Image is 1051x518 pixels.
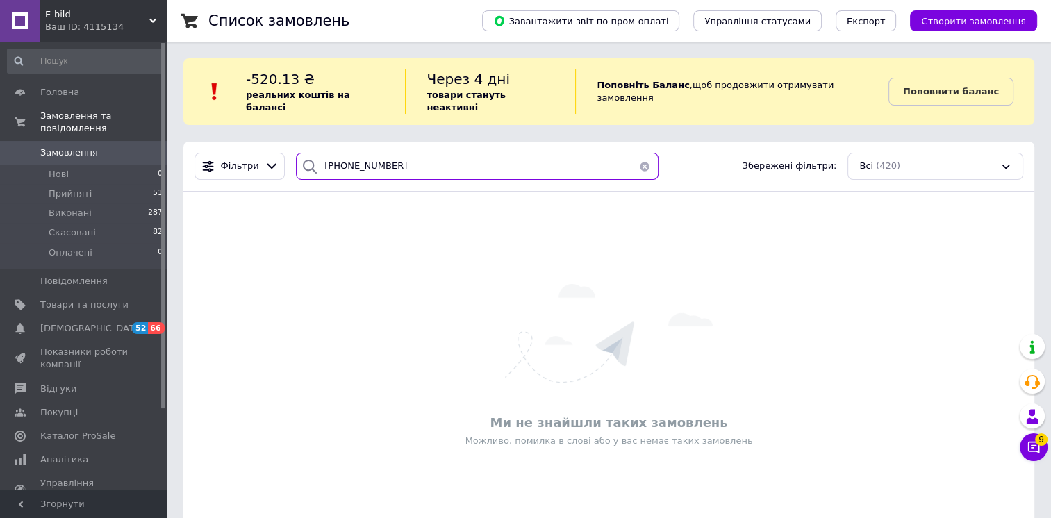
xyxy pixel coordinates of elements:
span: Аналітика [40,453,88,466]
span: Збережені фільтри: [742,160,836,173]
span: Товари та послуги [40,299,129,311]
img: Нічого не знайдено [505,284,713,383]
span: 66 [148,322,164,334]
button: Створити замовлення [910,10,1037,31]
span: Повідомлення [40,275,108,287]
a: Поповнити баланс [888,78,1013,106]
span: 82 [153,226,163,239]
span: 0 [158,247,163,259]
img: :exclamation: [204,81,225,102]
span: 287 [148,207,163,219]
button: Завантажити звіт по пром-оплаті [482,10,679,31]
span: Фільтри [221,160,259,173]
span: Прийняті [49,187,92,200]
span: E-bild [45,8,149,21]
span: 0 [158,168,163,181]
span: Створити замовлення [921,16,1026,26]
span: 51 [153,187,163,200]
span: Виконані [49,207,92,219]
input: Пошук за номером замовлення, ПІБ покупця, номером телефону, Email, номером накладної [296,153,658,180]
span: Головна [40,86,79,99]
b: Поповніть Баланс [597,80,689,90]
div: Ваш ID: 4115134 [45,21,167,33]
span: Показники роботи компанії [40,346,129,371]
span: Всі [859,160,873,173]
span: [DEMOGRAPHIC_DATA] [40,322,143,335]
span: 52 [132,322,148,334]
span: Через 4 дні [427,71,510,87]
span: Замовлення та повідомлення [40,110,167,135]
span: Експорт [847,16,886,26]
input: Пошук [7,49,164,74]
span: Замовлення [40,147,98,159]
b: Поповнити баланс [903,86,999,97]
button: Чат з покупцем9 [1020,433,1048,461]
b: реальних коштів на балансі [246,90,350,112]
button: Управління статусами [693,10,822,31]
span: Управління статусами [704,16,811,26]
span: Оплачені [49,247,92,259]
span: Покупці [40,406,78,419]
span: -520.13 ₴ [246,71,315,87]
button: Очистить [631,153,659,180]
span: Скасовані [49,226,96,239]
span: Завантажити звіт по пром-оплаті [493,15,668,27]
span: 9 [1035,429,1048,442]
h1: Список замовлень [208,12,349,29]
div: Ми не знайшли таких замовлень [190,414,1027,431]
button: Експорт [836,10,897,31]
span: Відгуки [40,383,76,395]
a: Створити замовлення [896,15,1037,26]
div: , щоб продовжити отримувати замовлення [575,69,888,114]
b: товари стануть неактивні [427,90,506,112]
div: Можливо, помилка в слові або у вас немає таких замовлень [190,435,1027,447]
span: Управління сайтом [40,477,129,502]
span: Каталог ProSale [40,430,115,442]
span: (420) [876,160,900,171]
span: Нові [49,168,69,181]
